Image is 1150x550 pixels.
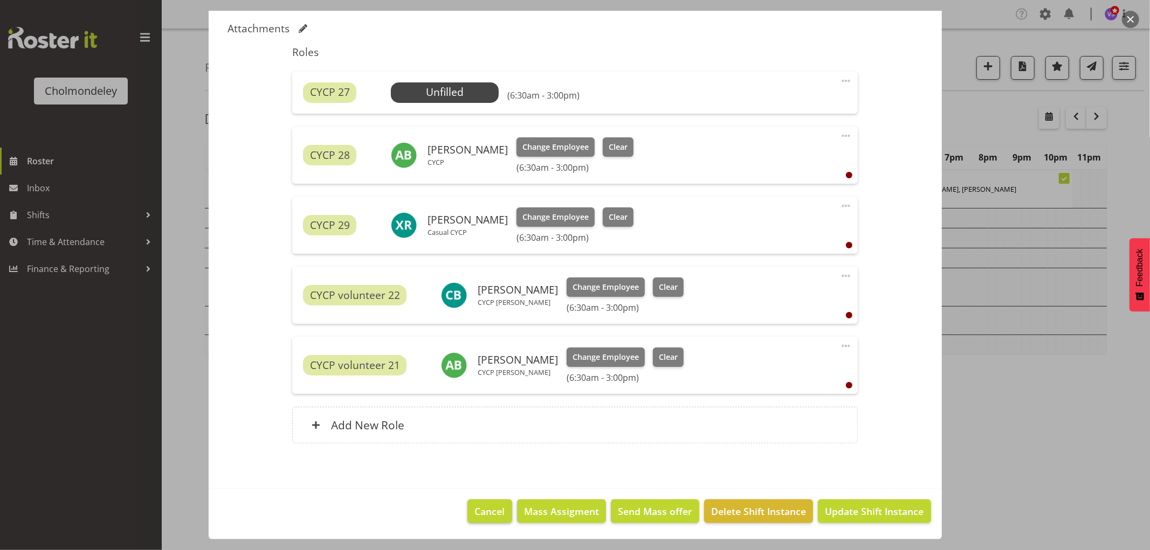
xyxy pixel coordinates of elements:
[391,142,417,168] img: ally-brown10484.jpg
[428,214,508,226] h6: [PERSON_NAME]
[522,141,589,153] span: Change Employee
[1135,249,1145,287] span: Feedback
[711,504,806,518] span: Delete Shift Instance
[659,281,678,293] span: Clear
[331,418,404,432] h6: Add New Role
[507,90,580,101] h6: (6:30am - 3:00pm)
[478,298,558,307] p: CYCP [PERSON_NAME]
[292,46,858,59] h5: Roles
[517,499,606,523] button: Mass Assigment
[517,137,595,157] button: Change Employee
[846,382,852,388] div: User is clocked out
[573,281,639,293] span: Change Employee
[428,158,508,166] p: CYCP
[704,499,813,523] button: Delete Shift Instance
[391,212,417,238] img: xaia-reddy11179.jpg
[428,144,508,156] h6: [PERSON_NAME]
[517,232,633,243] h6: (6:30am - 3:00pm)
[441,282,467,308] img: charlotte-bottcher11626.jpg
[567,372,683,383] h6: (6:30am - 3:00pm)
[653,277,684,297] button: Clear
[475,504,505,518] span: Cancel
[846,312,852,318] div: User is clocked out
[1130,238,1150,311] button: Feedback - Show survey
[310,288,400,303] span: CYCP volunteer 22
[441,352,467,378] img: amelie-brandt11629.jpg
[426,85,464,99] span: Unfilled
[478,354,558,366] h6: [PERSON_NAME]
[567,277,645,297] button: Change Employee
[609,141,628,153] span: Clear
[310,85,350,100] span: CYCP 27
[611,499,699,523] button: Send Mass offer
[609,211,628,223] span: Clear
[573,351,639,363] span: Change Employee
[517,207,595,227] button: Change Employee
[522,211,589,223] span: Change Employee
[653,347,684,367] button: Clear
[846,172,852,178] div: User is clocked out
[603,207,633,227] button: Clear
[846,242,852,248] div: User is clocked out
[659,351,678,363] span: Clear
[517,162,633,173] h6: (6:30am - 3:00pm)
[567,347,645,367] button: Change Employee
[428,228,508,236] p: Casual CYCP
[818,499,931,523] button: Update Shift Instance
[618,504,692,518] span: Send Mass offer
[524,504,599,518] span: Mass Assigment
[478,368,558,377] p: CYCP [PERSON_NAME]
[603,137,633,157] button: Clear
[567,302,683,313] h6: (6:30am - 3:00pm)
[310,148,350,163] span: CYCP 28
[310,218,350,233] span: CYCP 29
[467,499,512,523] button: Cancel
[310,358,400,373] span: CYCP volunteer 21
[825,504,924,518] span: Update Shift Instance
[478,284,558,296] h6: [PERSON_NAME]
[228,22,290,35] h5: Attachments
